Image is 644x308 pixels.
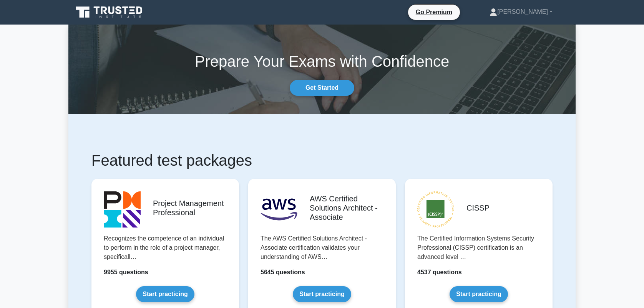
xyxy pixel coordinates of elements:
[411,7,457,17] a: Go Premium
[471,4,571,20] a: [PERSON_NAME]
[290,80,354,96] a: Get Started
[293,286,351,302] a: Start practicing
[91,151,553,170] h1: Featured test packages
[68,52,576,71] h1: Prepare Your Exams with Confidence
[450,286,508,302] a: Start practicing
[136,286,194,302] a: Start practicing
